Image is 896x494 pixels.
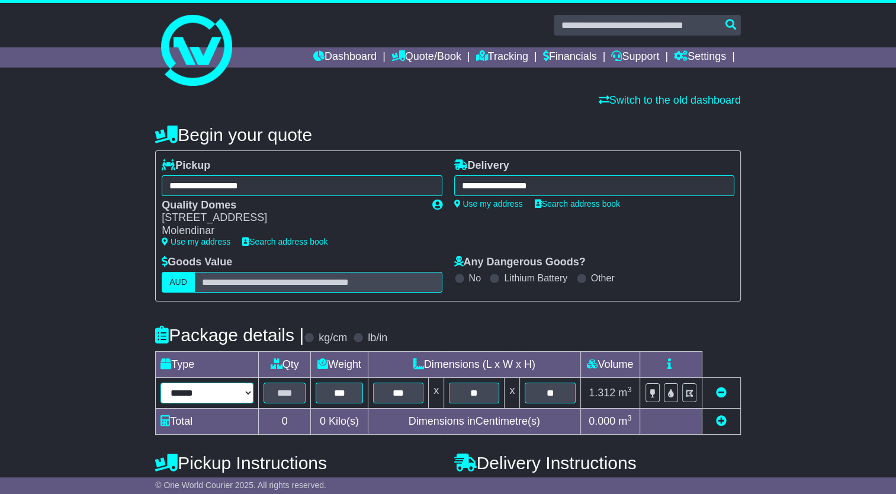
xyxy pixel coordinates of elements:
[259,351,311,377] td: Qty
[504,272,567,284] label: Lithium Battery
[368,408,580,434] td: Dimensions in Centimetre(s)
[454,453,741,473] h4: Delivery Instructions
[589,415,615,427] span: 0.000
[259,408,311,434] td: 0
[543,47,597,68] a: Financials
[162,199,420,212] div: Quality Domes
[162,159,210,172] label: Pickup
[162,256,232,269] label: Goods Value
[155,453,442,473] h4: Pickup Instructions
[454,256,586,269] label: Any Dangerous Goods?
[156,408,259,434] td: Total
[611,47,659,68] a: Support
[454,159,509,172] label: Delivery
[162,211,420,224] div: [STREET_ADDRESS]
[320,415,326,427] span: 0
[599,94,741,106] a: Switch to the old dashboard
[429,377,444,408] td: x
[155,125,741,145] h4: Begin your quote
[313,47,377,68] a: Dashboard
[627,385,632,394] sup: 3
[311,351,368,377] td: Weight
[618,387,632,399] span: m
[242,237,327,246] a: Search address book
[311,408,368,434] td: Kilo(s)
[319,332,347,345] label: kg/cm
[162,237,230,246] a: Use my address
[674,47,726,68] a: Settings
[716,387,727,399] a: Remove this item
[368,351,580,377] td: Dimensions (L x W x H)
[476,47,528,68] a: Tracking
[162,224,420,238] div: Molendinar
[580,351,640,377] td: Volume
[716,415,727,427] a: Add new item
[155,325,304,345] h4: Package details |
[591,272,615,284] label: Other
[162,272,195,293] label: AUD
[156,351,259,377] td: Type
[535,199,620,208] a: Search address book
[505,377,520,408] td: x
[627,413,632,422] sup: 3
[469,272,481,284] label: No
[589,387,615,399] span: 1.312
[155,480,326,490] span: © One World Courier 2025. All rights reserved.
[368,332,387,345] label: lb/in
[454,199,523,208] a: Use my address
[391,47,461,68] a: Quote/Book
[618,415,632,427] span: m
